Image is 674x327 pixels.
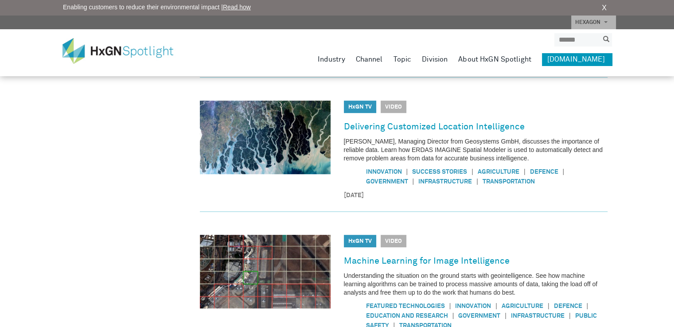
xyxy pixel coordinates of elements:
span: | [500,311,511,320]
span: Enabling customers to reduce their environmental impact | [63,3,251,12]
span: | [402,167,413,176]
img: Machine Learning for Image Intelligence [200,235,331,308]
a: HxGN TV [348,238,372,244]
span: Video [381,235,406,247]
span: | [491,301,502,311]
a: [DOMAIN_NAME] [542,53,612,66]
time: [DATE] [344,191,608,200]
span: | [448,311,459,320]
a: Innovation [455,303,491,309]
a: Read how [223,4,251,11]
span: | [467,167,478,176]
span: Video [381,101,406,113]
a: Machine Learning for Image Intelligence [344,254,510,268]
a: Infrastructure [418,179,472,185]
span: | [582,301,592,311]
img: Delivering Customized Location Intelligence [200,101,331,174]
a: Innovation [366,169,402,175]
a: Industry [318,53,345,66]
a: Defence [530,169,558,175]
a: Agriculture [502,303,543,309]
span: | [472,177,483,186]
a: Featured Technologies [366,303,445,309]
p: Understanding the situation on the ground starts with geointelligence. See how machine learning a... [344,272,608,297]
a: Defence [553,303,582,309]
a: Topic [393,53,411,66]
span: | [445,301,456,311]
a: HEXAGON [571,16,616,29]
a: Agriculture [478,169,519,175]
a: Division [422,53,448,66]
a: Government [458,313,500,319]
a: About HxGN Spotlight [458,53,531,66]
p: [PERSON_NAME], Managing Director from Geosystems GmbH, discusses the importance of reliable data.... [344,137,608,163]
a: Success Stories [412,169,467,175]
span: | [565,311,575,320]
a: Transportation [483,179,535,185]
img: HxGN Spotlight [62,38,187,64]
span: | [558,167,569,176]
a: Channel [356,53,383,66]
span: | [543,301,554,311]
a: Education and research [366,313,448,319]
a: Infrastructure [511,313,565,319]
a: X [602,3,607,13]
span: | [408,177,419,186]
span: | [519,167,530,176]
a: Delivering Customized Location Intelligence [344,120,525,134]
a: HxGN TV [348,104,372,110]
a: Government [366,179,408,185]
